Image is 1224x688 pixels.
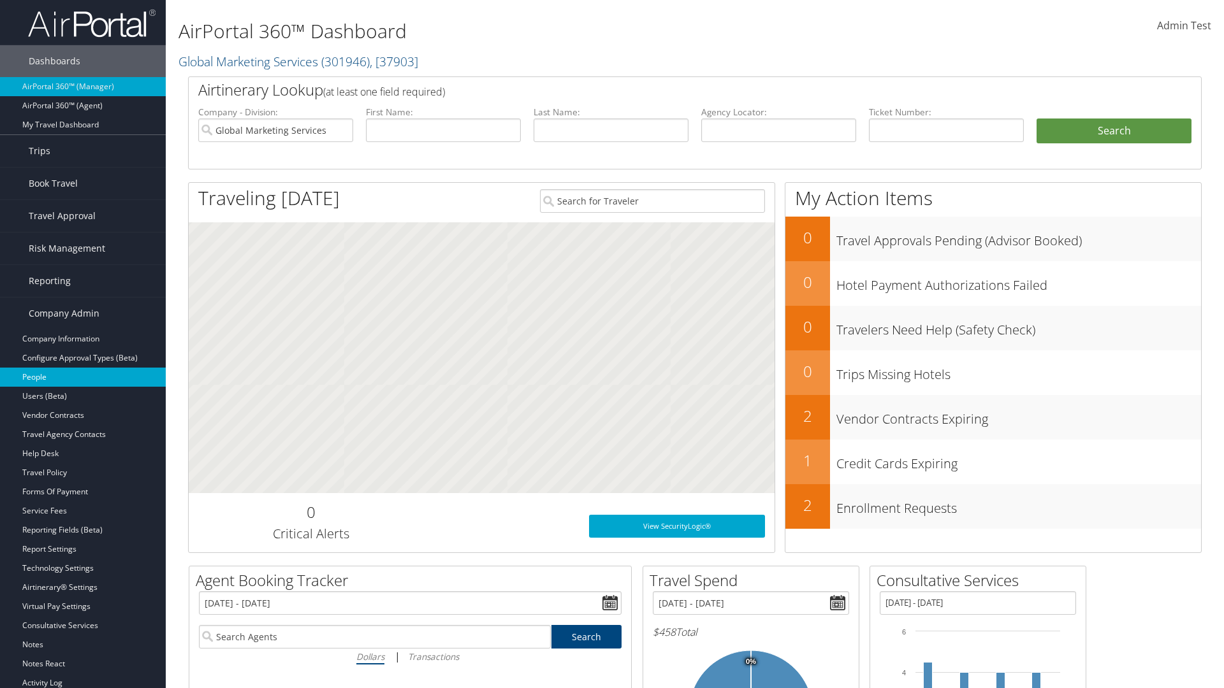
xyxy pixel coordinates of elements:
h2: Agent Booking Tracker [196,570,631,591]
input: Search Agents [199,625,551,649]
span: $458 [653,625,676,639]
i: Dollars [356,650,384,663]
a: 1Credit Cards Expiring [785,440,1201,484]
h1: Traveling [DATE] [198,185,340,211]
h2: 1 [785,450,830,471]
a: 0Travel Approvals Pending (Advisor Booked) [785,217,1201,261]
h2: 0 [785,227,830,248]
h2: Consultative Services [877,570,1086,591]
a: 0Hotel Payment Authorizations Failed [785,261,1201,306]
span: Travel Approval [29,200,96,232]
h2: 0 [785,316,830,338]
h2: 2 [785,405,830,427]
span: Risk Management [29,233,105,264]
h3: Enrollment Requests [836,493,1201,517]
h2: Airtinerary Lookup [198,79,1107,101]
tspan: 4 [902,669,906,677]
button: Search [1037,118,1191,144]
i: Transactions [408,650,459,663]
tspan: 0% [746,658,756,666]
span: Dashboards [29,45,80,77]
div: | [199,649,622,664]
h2: 0 [198,501,423,523]
h3: Travelers Need Help (Safety Check) [836,315,1201,339]
input: Search for Traveler [540,189,765,213]
h2: 0 [785,361,830,382]
a: 2Vendor Contracts Expiring [785,395,1201,440]
h2: 0 [785,271,830,293]
span: (at least one field required) [323,85,445,99]
h3: Trips Missing Hotels [836,359,1201,383]
span: Admin Test [1157,18,1211,32]
label: Last Name: [534,106,688,118]
h3: Credit Cards Expiring [836,448,1201,473]
a: Global Marketing Services [178,53,418,70]
a: 0Travelers Need Help (Safety Check) [785,306,1201,350]
a: Search [551,625,622,649]
h6: Total [653,625,849,639]
h3: Vendor Contracts Expiring [836,404,1201,428]
a: 0Trips Missing Hotels [785,350,1201,395]
span: Reporting [29,265,71,297]
h1: My Action Items [785,185,1201,211]
label: Ticket Number: [869,106,1024,118]
h1: AirPortal 360™ Dashboard [178,18,867,45]
label: First Name: [366,106,521,118]
span: ( 301946 ) [321,53,370,70]
h3: Travel Approvals Pending (Advisor Booked) [836,226,1201,250]
span: Company Admin [29,297,99,329]
span: Trips [29,135,50,167]
label: Agency Locator: [701,106,856,118]
span: Book Travel [29,168,78,199]
a: 2Enrollment Requests [785,484,1201,529]
h2: Travel Spend [650,570,859,591]
a: Admin Test [1157,6,1211,46]
tspan: 6 [902,628,906,636]
h2: 2 [785,494,830,516]
h3: Critical Alerts [198,525,423,543]
h3: Hotel Payment Authorizations Failed [836,270,1201,294]
img: airportal-logo.png [28,8,156,38]
span: , [ 37903 ] [370,53,418,70]
a: View SecurityLogic® [589,515,765,538]
label: Company - Division: [198,106,353,118]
